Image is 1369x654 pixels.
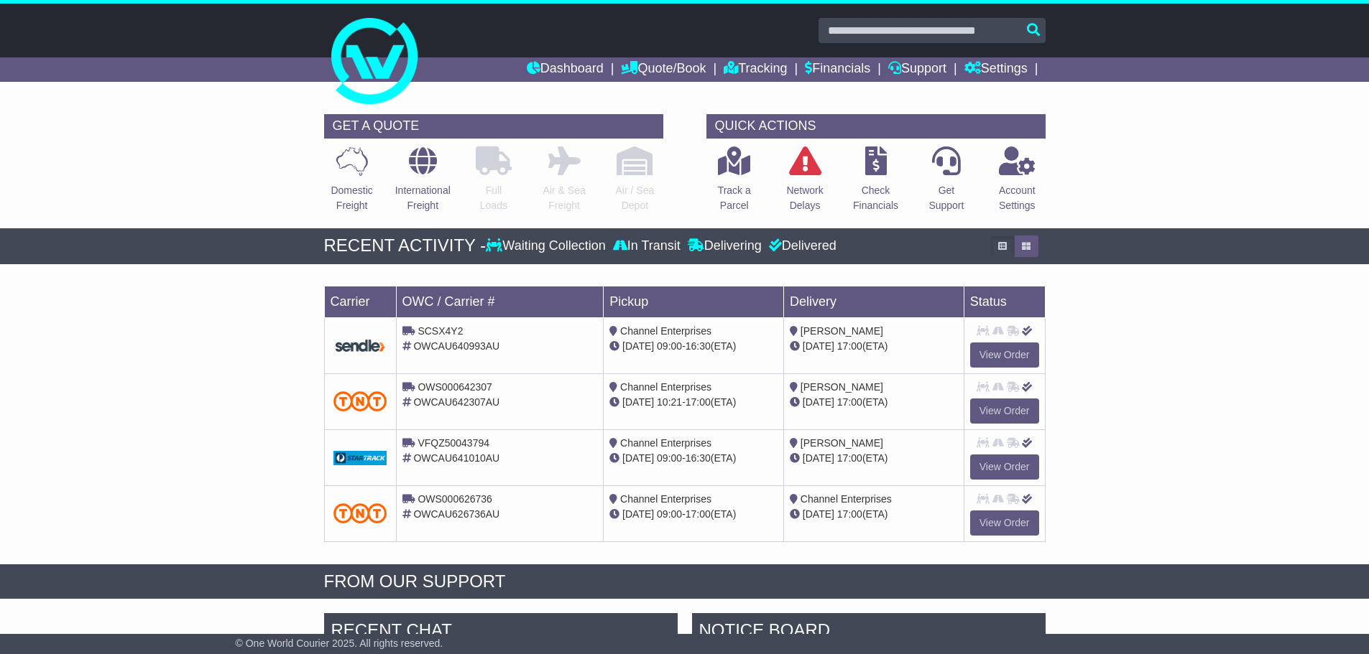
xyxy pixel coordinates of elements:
[413,452,499,464] span: OWCAU641010AU
[928,146,964,221] a: GetSupport
[964,286,1045,317] td: Status
[622,508,654,520] span: [DATE]
[333,451,387,465] img: GetCarrierServiceDarkLogo
[657,340,682,352] span: 09:00
[620,381,711,393] span: Channel Enterprises
[333,503,387,523] img: TNT_Domestic.png
[413,396,499,408] span: OWCAU642307AU
[853,183,898,213] p: Check Financials
[717,146,752,221] a: Track aParcel
[621,57,706,82] a: Quote/Book
[418,437,489,449] span: VFQZ50043794
[706,114,1046,139] div: QUICK ACTIONS
[622,452,654,464] span: [DATE]
[801,325,883,337] span: [PERSON_NAME]
[418,493,492,505] span: OWS000626736
[765,238,836,254] div: Delivered
[686,396,711,408] span: 17:00
[395,146,451,221] a: InternationalFreight
[718,183,751,213] p: Track a Parcel
[657,396,682,408] span: 10:21
[790,507,958,522] div: (ETA)
[395,183,451,213] p: International Freight
[686,508,711,520] span: 17:00
[999,183,1036,213] p: Account Settings
[413,508,499,520] span: OWCAU626736AU
[783,286,964,317] td: Delivery
[790,451,958,466] div: (ETA)
[486,238,609,254] div: Waiting Collection
[790,339,958,354] div: (ETA)
[837,340,862,352] span: 17:00
[476,183,512,213] p: Full Loads
[837,508,862,520] span: 17:00
[418,325,463,337] span: SCSX4Y2
[888,57,946,82] a: Support
[333,391,387,411] img: TNT_Domestic.png
[324,571,1046,592] div: FROM OUR SUPPORT
[686,452,711,464] span: 16:30
[413,340,499,352] span: OWCAU640993AU
[657,452,682,464] span: 09:00
[609,451,778,466] div: - (ETA)
[324,235,487,256] div: RECENT ACTIVITY -
[686,340,711,352] span: 16:30
[543,183,586,213] p: Air & Sea Freight
[803,452,834,464] span: [DATE]
[964,57,1028,82] a: Settings
[928,183,964,213] p: Get Support
[236,637,443,649] span: © One World Courier 2025. All rights reserved.
[324,613,678,652] div: RECENT CHAT
[622,340,654,352] span: [DATE]
[970,454,1039,480] a: View Order
[622,396,654,408] span: [DATE]
[805,57,870,82] a: Financials
[418,381,492,393] span: OWS000642307
[324,286,396,317] td: Carrier
[998,146,1036,221] a: AccountSettings
[609,238,684,254] div: In Transit
[970,342,1039,368] a: View Order
[333,338,387,353] img: GetCarrierServiceDarkLogo
[970,510,1039,536] a: View Order
[970,398,1039,424] a: View Order
[609,339,778,354] div: - (ETA)
[616,183,655,213] p: Air / Sea Depot
[604,286,784,317] td: Pickup
[803,340,834,352] span: [DATE]
[620,437,711,449] span: Channel Enterprises
[527,57,604,82] a: Dashboard
[396,286,604,317] td: OWC / Carrier #
[684,238,765,254] div: Delivering
[852,146,899,221] a: CheckFinancials
[609,395,778,410] div: - (ETA)
[803,396,834,408] span: [DATE]
[786,183,823,213] p: Network Delays
[785,146,824,221] a: NetworkDelays
[837,396,862,408] span: 17:00
[324,114,663,139] div: GET A QUOTE
[803,508,834,520] span: [DATE]
[801,381,883,393] span: [PERSON_NAME]
[724,57,787,82] a: Tracking
[801,437,883,449] span: [PERSON_NAME]
[609,507,778,522] div: - (ETA)
[692,613,1046,652] div: NOTICE BOARD
[331,183,372,213] p: Domestic Freight
[657,508,682,520] span: 09:00
[837,452,862,464] span: 17:00
[330,146,373,221] a: DomesticFreight
[801,493,892,505] span: Channel Enterprises
[790,395,958,410] div: (ETA)
[620,493,711,505] span: Channel Enterprises
[620,325,711,337] span: Channel Enterprises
